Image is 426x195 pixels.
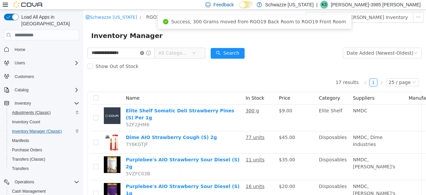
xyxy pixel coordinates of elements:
button: Catalog [1,85,82,95]
span: Show Out of Stock [10,54,58,59]
i: icon: info-circle [63,41,68,46]
span: Inventory [12,99,79,107]
span: Inventory Count [12,119,40,125]
p: [PERSON_NAME]-3985 [PERSON_NAME] [331,1,421,9]
td: Disposables [233,144,267,171]
button: Users [12,59,28,67]
i: icon: right [296,71,300,75]
button: Users [1,58,82,68]
button: Customers [1,72,82,81]
a: 1 [287,69,294,76]
button: Operations [12,178,37,186]
a: Customers [12,73,37,81]
div: All Rooms [138,2,161,12]
span: NMDC, Dime Industries [270,125,299,137]
span: $9.00 [196,98,209,104]
span: Purchase Orders [9,146,79,154]
a: Elite Shelf Somatic Deli Strawberry Pines (S) Per 1g [43,98,151,111]
li: 17 results [252,69,275,77]
span: Users [15,60,25,66]
span: Inventory Count [9,118,79,126]
span: Transfers [9,165,79,173]
span: Customers [15,74,34,79]
span: Operations [15,179,34,185]
p: Schwazze [US_STATE] [265,1,314,9]
span: Price [196,86,207,91]
u: 300 g [162,98,176,104]
button: Catalog [12,86,31,94]
span: Home [15,47,25,52]
button: icon: ellipsis [330,2,340,13]
td: Disposables [233,122,267,144]
span: Manufacturer [325,86,357,91]
span: NMDC [270,98,284,104]
u: 77 units [162,125,181,130]
button: Operations [1,177,82,187]
span: Suppliers [270,86,291,91]
span: Catalog [15,87,28,93]
span: Transfers [12,166,29,171]
a: Purplebee's AIO Strawberry Sour Diesel (S) 1g [43,174,156,186]
span: Purchase Orders [12,147,42,153]
span: Name [43,86,56,91]
li: Previous Page [278,69,286,77]
span: Inventory Manager (Classic) [12,129,62,134]
button: Inventory [1,99,82,108]
span: Inventory [15,101,31,106]
img: Cova [13,1,43,8]
span: In Stock [162,86,181,91]
span: 5VZFC03B [43,161,67,167]
li: 1 [286,69,294,77]
span: $35.00 [196,147,212,153]
span: Operations [12,178,79,186]
i: icon: down [329,71,333,75]
input: Dark Mode [239,1,253,8]
span: RGO19 Hobbs [63,4,119,11]
span: Transfers (Classic) [12,157,45,162]
span: Adjustments (Classic) [9,109,79,117]
span: Adjustments (Classic) [12,110,51,115]
span: NMDC, [PERSON_NAME]'s [270,174,312,186]
span: 7Y6KGTJF [43,132,65,137]
span: K3 [322,1,327,9]
i: icon: down [109,41,113,46]
u: 16 units [162,174,181,179]
span: / [57,5,58,10]
span: Category [236,86,257,91]
div: 25 / page [306,69,327,76]
li: Next Page [294,69,302,77]
span: Cash Management [12,189,46,194]
u: 11 units [162,147,181,153]
a: Adjustments (Classic) [9,109,53,117]
a: Inventory Count [9,118,43,126]
span: Success, 300 Grams moved from RGO19 Back Room to RGO19 Front Room [88,9,263,15]
span: Feedback [213,1,234,8]
span: Load All Apps in [GEOGRAPHIC_DATA] [19,14,79,27]
button: Transfers (Classic) [7,155,82,164]
button: Adjustments (Classic) [7,108,82,117]
img: Purplebee's AIO Strawberry Sour Diesel (S) 2g hero shot [21,147,37,163]
a: icon: shopSchwazze [US_STATE] [2,5,54,10]
span: Customers [12,72,79,81]
a: Home [12,46,28,54]
span: $45.00 [196,125,212,130]
span: Transfers (Classic) [9,155,79,163]
button: Manifests [7,136,82,145]
button: Home [1,44,82,54]
a: Inventory Manager (Classic) [9,127,65,135]
i: icon: shop [2,5,7,10]
button: Transfers [7,164,82,173]
span: All Categories [75,40,106,47]
img: Purplebee's AIO Strawberry Sour Diesel (S) 1g hero shot [21,173,37,190]
span: 5ZF2JHM6 [43,112,66,118]
i: icon: check-circle [80,9,85,15]
div: Date Added (Newest-Oldest) [264,38,330,48]
button: Inventory Count [7,117,82,127]
button: Inventory [12,99,34,107]
span: Catalog [12,86,79,94]
span: $20.00 [196,174,212,179]
span: Dark Mode [239,8,240,9]
span: Manifests [12,138,29,143]
button: icon: searchSearch [127,38,161,49]
a: Transfers (Classic) [9,155,48,163]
